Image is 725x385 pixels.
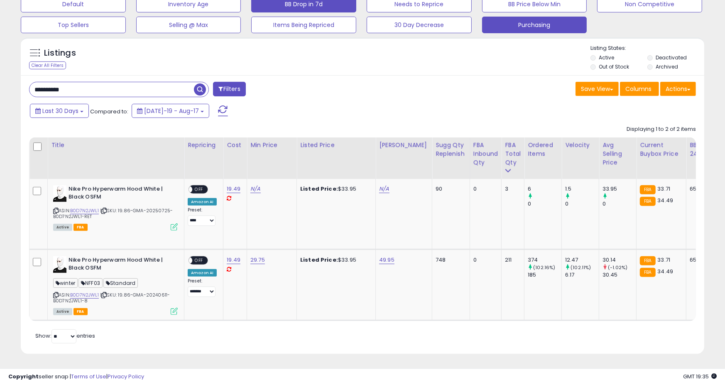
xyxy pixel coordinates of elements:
[53,292,170,304] span: | SKU: 19.86-GMA-20240611-B0D7N2JWL1-8
[505,185,518,193] div: 3
[53,207,173,220] span: | SKU: 19.86-GMA-20250725-B0D7N2JWL1-RET
[42,107,78,115] span: Last 30 Days
[565,141,595,150] div: Velocity
[640,185,655,194] small: FBA
[640,141,683,158] div: Current Buybox Price
[590,44,704,52] p: Listing States:
[188,278,217,297] div: Preset:
[528,271,561,279] div: 185
[213,82,245,96] button: Filters
[188,269,217,277] div: Amazon AI
[379,256,394,264] a: 49.95
[379,141,429,150] div: [PERSON_NAME]
[603,200,636,208] div: 0
[528,256,561,264] div: 374
[528,141,558,158] div: Ordered Items
[627,125,696,133] div: Displaying 1 to 2 of 2 items
[658,185,671,193] span: 33.71
[658,267,674,275] span: 34.49
[53,278,78,288] span: winter
[300,185,338,193] b: Listed Price:
[603,141,633,167] div: Avg Selling Price
[436,256,463,264] div: 748
[53,185,178,230] div: ASIN:
[528,200,561,208] div: 0
[29,61,66,69] div: Clear All Filters
[73,224,88,231] span: FBA
[656,63,678,70] label: Archived
[505,256,518,264] div: 211
[53,256,178,314] div: ASIN:
[188,198,217,206] div: Amazon AI
[482,17,587,33] button: Purchasing
[250,256,265,264] a: 29.75
[571,264,591,271] small: (102.11%)
[660,82,696,96] button: Actions
[565,271,599,279] div: 6.17
[90,108,128,115] span: Compared to:
[188,207,217,226] div: Preset:
[53,256,66,273] img: 31+W7aenS8L._SL40_.jpg
[603,185,636,193] div: 33.95
[300,141,372,150] div: Listed Price
[8,373,39,380] strong: Copyright
[620,82,659,96] button: Columns
[599,54,614,61] label: Active
[528,185,561,193] div: 6
[136,17,241,33] button: Selling @ Max
[53,224,72,231] span: All listings currently available for purchase on Amazon
[192,257,206,264] span: OFF
[132,104,209,118] button: [DATE]-19 - Aug-17
[690,185,717,193] div: 65%
[108,373,144,380] a: Privacy Policy
[73,308,88,315] span: FBA
[533,264,555,271] small: (102.16%)
[473,256,495,264] div: 0
[227,185,240,193] a: 19.49
[251,17,356,33] button: Items Being Repriced
[78,278,103,288] span: NFF03
[640,256,655,265] small: FBA
[30,104,89,118] button: Last 30 Days
[658,256,671,264] span: 33.71
[192,186,206,193] span: OFF
[608,264,627,271] small: (-1.02%)
[505,141,521,167] div: FBA Total Qty
[300,256,369,264] div: $33.95
[625,85,652,93] span: Columns
[300,256,338,264] b: Listed Price:
[473,141,498,167] div: FBA inbound Qty
[53,308,72,315] span: All listings currently available for purchase on Amazon
[603,271,636,279] div: 30.45
[603,256,636,264] div: 30.14
[70,207,99,214] a: B0D7N2JWL1
[69,256,169,274] b: Nike Pro Hyperwarm Hood White | Black OSFM
[69,185,169,203] b: Nike Pro Hyperwarm Hood White | Black OSFM
[658,196,674,204] span: 34.49
[8,373,144,381] div: seller snap | |
[71,373,106,380] a: Terms of Use
[21,17,126,33] button: Top Sellers
[640,197,655,206] small: FBA
[379,185,389,193] a: N/A
[683,373,717,380] span: 2025-09-17 19:35 GMT
[690,256,717,264] div: 65%
[565,200,599,208] div: 0
[436,141,466,158] div: Sugg Qty Replenish
[300,185,369,193] div: $33.95
[103,278,138,288] span: Standard
[599,63,629,70] label: Out of Stock
[70,292,99,299] a: B0D7N2JWL1
[250,185,260,193] a: N/A
[51,141,181,150] div: Title
[44,47,76,59] h5: Listings
[250,141,293,150] div: Min Price
[565,185,599,193] div: 1.5
[367,17,472,33] button: 30 Day Decrease
[436,185,463,193] div: 90
[656,54,687,61] label: Deactivated
[640,268,655,277] small: FBA
[690,141,720,158] div: BB Share 24h.
[53,185,66,202] img: 31+W7aenS8L._SL40_.jpg
[576,82,619,96] button: Save View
